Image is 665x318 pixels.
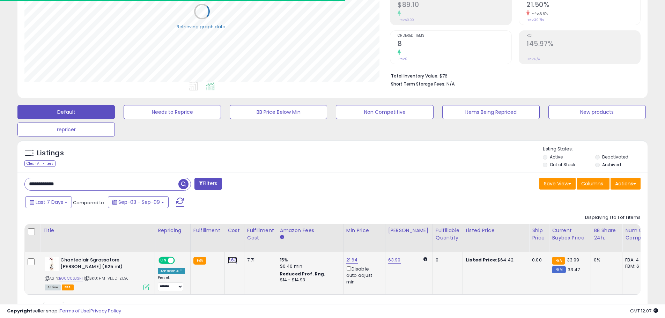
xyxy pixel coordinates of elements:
span: All listings currently available for purchase on Amazon [45,284,61,290]
small: FBA [193,257,206,265]
b: Total Inventory Value: [391,73,438,79]
span: N/A [446,81,455,87]
button: Actions [611,178,641,190]
span: Ordered Items [398,34,511,38]
li: $76 [391,71,635,80]
button: Non Competitive [336,105,433,119]
div: ASIN: [45,257,149,289]
div: Cost [228,227,241,234]
div: 0 [436,257,457,263]
div: 0% [594,257,617,263]
div: Ship Price [532,227,546,242]
span: 33.99 [567,257,579,263]
label: Deactivated [602,154,628,160]
h2: 145.97% [526,40,640,49]
img: 41QXw46FeVL._SL40_.jpg [45,257,59,271]
small: Prev: $0.00 [398,18,414,22]
label: Out of Stock [550,162,575,168]
h2: 21.50% [526,1,640,10]
span: 2025-09-17 12:07 GMT [630,308,658,314]
span: Sep-03 - Sep-09 [118,199,160,206]
label: Archived [602,162,621,168]
button: Sep-03 - Sep-09 [108,196,169,208]
div: FBA: 4 [625,257,648,263]
div: seller snap | | [7,308,121,315]
button: New products [548,105,646,119]
div: Min Price [346,227,382,234]
h2: 8 [398,40,511,49]
span: ON [159,258,168,264]
span: 33.47 [568,266,580,273]
div: Displaying 1 to 1 of 1 items [585,214,641,221]
div: Fulfillable Quantity [436,227,460,242]
button: Default [17,105,115,119]
p: Listing States: [543,146,648,153]
div: Current Buybox Price [552,227,588,242]
label: Active [550,154,563,160]
b: Chanteclair Sgrassatore [PERSON_NAME] (625 ml) [60,257,145,272]
div: 0.00 [532,257,544,263]
a: 7.63 [228,257,237,264]
span: Last 7 Days [36,199,63,206]
div: $14 - $14.93 [280,277,338,283]
div: FBM: 6 [625,263,648,269]
div: BB Share 24h. [594,227,619,242]
a: Terms of Use [60,308,89,314]
a: B00C0SJSFI [59,275,83,281]
small: FBM [552,266,566,273]
h2: $89.10 [398,1,511,10]
div: Disable auto adjust min [346,265,380,285]
small: Prev: 39.71% [526,18,544,22]
div: Amazon Fees [280,227,340,234]
div: Retrieving graph data.. [177,23,228,30]
a: Privacy Policy [90,308,121,314]
span: FBA [62,284,74,290]
b: Reduced Prof. Rng. [280,271,326,277]
div: Clear All Filters [24,160,56,167]
button: Needs to Reprice [124,105,221,119]
b: Short Term Storage Fees: [391,81,445,87]
div: Title [43,227,152,234]
button: Save View [539,178,576,190]
button: Columns [577,178,609,190]
div: Preset: [158,275,185,291]
div: Fulfillment Cost [247,227,274,242]
span: OFF [174,258,185,264]
span: | SKU: HM-VLUD-ZLGJ [84,275,128,281]
small: Amazon Fees. [280,234,284,241]
div: $64.42 [466,257,524,263]
div: [PERSON_NAME] [388,227,430,234]
div: Amazon AI * [158,268,185,274]
span: Columns [581,180,603,187]
button: Last 7 Days [25,196,72,208]
button: Items Being Repriced [442,105,540,119]
div: Fulfillment [193,227,222,234]
a: 21.64 [346,257,358,264]
small: Prev: N/A [526,57,540,61]
span: ROI [526,34,640,38]
div: Num of Comp. [625,227,651,242]
span: Compared to: [73,199,105,206]
small: FBA [552,257,565,265]
h5: Listings [37,148,64,158]
div: 7.71 [247,257,272,263]
small: Prev: 0 [398,57,407,61]
div: Repricing [158,227,187,234]
div: Listed Price [466,227,526,234]
small: -45.86% [530,11,548,16]
div: 15% [280,257,338,263]
div: $0.40 min [280,263,338,269]
button: repricer [17,123,115,136]
b: Listed Price: [466,257,497,263]
strong: Copyright [7,308,32,314]
button: BB Price Below Min [230,105,327,119]
button: Filters [194,178,222,190]
a: 63.99 [388,257,401,264]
